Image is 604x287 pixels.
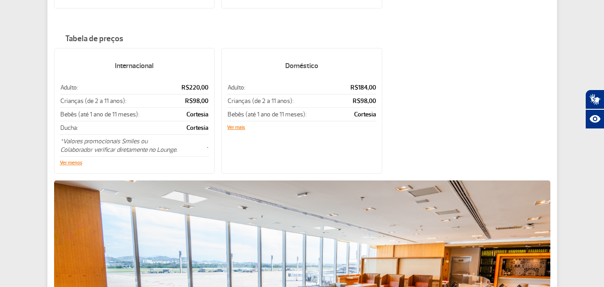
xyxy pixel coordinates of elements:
[60,54,209,77] h5: Internacional
[182,124,208,132] p: Cortesia
[228,97,339,105] p: Crianças (de 2 a 11 anos):
[182,141,208,150] p: .
[60,110,181,119] p: Bebês (até 1 ano de 11 meses):
[228,83,339,92] p: Adulto:
[182,110,208,119] p: Cortesia
[340,83,376,92] p: R$184,00
[182,97,208,105] p: R$98,00
[227,54,376,77] h5: Doméstico
[585,109,604,129] button: Abrir recursos assistivos.
[182,83,208,92] p: R$220,00
[54,34,550,43] h4: Tabela de preços
[60,160,82,166] button: Ver menos
[340,110,376,119] p: Cortesia
[60,137,177,154] em: *Valores promocionais Smiles ou Colaborador verificar diretamente no Lounge.
[585,90,604,109] button: Abrir tradutor de língua de sinais.
[60,83,181,92] p: Adulto:
[60,97,181,105] p: Crianças (de 2 a 11 anos):
[60,124,181,132] p: Ducha:
[585,90,604,129] div: Plugin de acessibilidade da Hand Talk.
[227,125,245,130] button: Ver mais
[228,110,339,119] p: Bebês (até 1 ano de 11 meses):
[340,97,376,105] p: R$98,00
